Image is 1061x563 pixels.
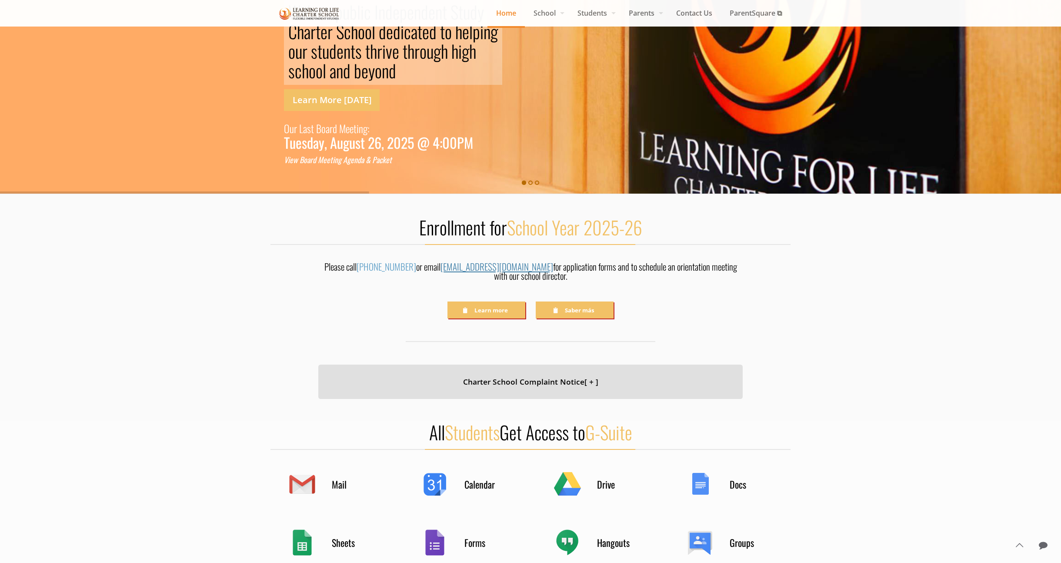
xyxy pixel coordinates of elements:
[313,154,316,165] div: d
[327,154,330,165] div: e
[290,120,294,137] div: u
[297,22,304,41] div: h
[295,61,302,80] div: c
[359,120,363,137] div: n
[381,137,384,148] div: ,
[316,120,321,137] div: B
[303,120,307,137] div: a
[382,41,386,61] div: i
[667,7,721,20] span: Contact Us
[440,137,442,148] div: :
[288,154,290,165] div: i
[368,137,374,148] div: 2
[457,137,464,148] div: P
[386,41,392,61] div: v
[310,154,313,165] div: r
[320,22,327,41] div: e
[367,120,370,137] div: :
[382,154,386,165] div: k
[417,22,422,41] div: t
[351,22,358,41] div: h
[290,137,296,148] div: u
[386,154,389,165] div: e
[417,137,430,148] div: @
[490,22,498,41] div: g
[469,22,473,41] div: l
[584,376,598,387] span: [ + ]
[290,154,293,165] div: e
[309,61,316,80] div: o
[311,41,317,61] div: s
[343,137,349,148] div: g
[427,41,434,61] div: u
[311,120,314,137] div: t
[354,120,357,137] div: t
[442,137,450,148] div: 0
[451,41,458,61] div: h
[344,41,350,61] div: n
[350,154,354,165] div: e
[721,7,791,20] span: ParentSquare ⧉
[469,41,476,61] div: h
[365,41,370,61] div: t
[404,22,411,41] div: c
[429,22,437,41] div: d
[316,61,323,80] div: o
[318,262,743,285] div: Please call or email for application forms and to schedule an orientation meeting with our school...
[379,154,382,165] div: c
[302,61,309,80] div: h
[377,41,382,61] div: r
[379,22,386,41] div: d
[358,22,365,41] div: o
[321,120,326,137] div: o
[326,120,330,137] div: a
[319,137,324,148] div: y
[464,536,508,549] h4: Forms
[270,421,791,443] h2: All Get Access to
[355,41,362,61] div: s
[307,120,311,137] div: s
[336,61,343,80] div: n
[343,154,347,165] div: A
[1010,536,1028,554] a: Back to top icon
[310,22,316,41] div: r
[324,137,327,148] div: ,
[295,41,302,61] div: u
[433,137,440,148] div: 4
[441,41,448,61] div: h
[357,260,416,273] a: [PHONE_NUMBER]
[294,120,297,137] div: r
[344,22,351,41] div: c
[284,89,380,111] a: Learn More [DATE]
[366,154,370,165] div: &
[304,154,307,165] div: o
[372,22,375,41] div: l
[336,22,344,41] div: S
[363,120,367,137] div: g
[730,478,773,490] h4: Docs
[376,154,379,165] div: a
[288,61,295,80] div: s
[357,154,361,165] div: d
[343,61,350,80] div: d
[332,478,375,490] h4: Mail
[355,137,360,148] div: s
[389,154,392,165] div: t
[403,41,407,61] div: t
[350,41,355,61] div: t
[392,41,399,61] div: e
[302,137,307,148] div: s
[445,419,500,446] span: Students
[333,154,334,165] div: i
[401,137,407,148] div: 2
[338,154,341,165] div: g
[304,22,310,41] div: a
[323,61,326,80] div: l
[464,137,473,148] div: M
[337,41,344,61] div: e
[307,154,310,165] div: a
[279,6,339,21] img: Home
[450,137,457,148] div: 0
[370,41,377,61] div: h
[332,536,375,549] h4: Sheets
